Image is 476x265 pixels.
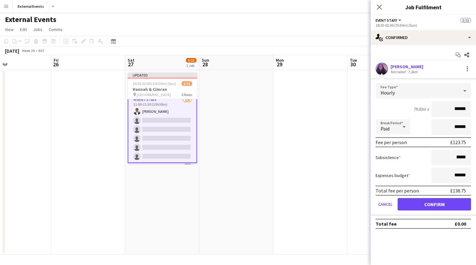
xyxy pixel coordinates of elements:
[182,92,192,97] span: 6 Roles
[202,57,209,63] span: Sun
[186,58,196,63] span: 5/15
[128,96,197,163] app-card-role: Event staff1/611:00-21:30 (10h30m)[PERSON_NAME]
[455,221,466,227] div: £0.00
[450,188,466,194] div: £138.75
[350,57,357,63] span: Tue
[349,61,357,68] span: 30
[390,69,407,74] div: Not rated
[376,18,397,23] span: Event staff
[2,25,16,33] a: View
[398,198,471,210] button: Confirm
[128,86,197,92] h3: Hannah & Cimran
[376,188,419,194] div: Total fee per person
[137,92,171,97] span: [GEOGRAPHIC_DATA]
[182,81,192,86] span: 5/15
[376,23,471,28] div: 18:30-02:00 (7h30m) (Sun)
[128,73,197,77] div: Updated
[128,73,197,164] app-job-card: Updated10:30-02:00 (15h30m) (Sun)5/15Hannah & Cimran [GEOGRAPHIC_DATA]6 RolesAlmodad I. Iliya[PER...
[376,198,395,210] button: Cancel
[390,64,423,69] div: [PERSON_NAME]
[381,90,395,96] span: Hourly
[5,27,14,32] span: View
[5,48,19,54] div: [DATE]
[49,27,63,32] span: Comms
[5,15,56,24] h1: External Events
[450,139,466,145] div: £123.75
[128,163,197,193] app-card-role: Event bartender0/2
[186,63,196,68] div: 1 Job
[17,25,29,33] a: Edit
[13,0,49,12] button: External Events
[275,61,284,68] span: 29
[38,48,45,53] div: BST
[371,30,476,45] div: Confirmed
[381,126,390,132] span: Paid
[376,18,402,23] button: Event staff
[376,155,401,160] label: Subsistence
[53,61,59,68] span: 26
[31,25,45,33] a: Jobs
[20,48,36,53] span: Week 39
[371,3,476,11] h3: Job Fulfilment
[201,61,209,68] span: 28
[133,81,176,86] span: 10:30-02:00 (15h30m) (Sun)
[276,57,284,63] span: Mon
[54,57,59,63] span: Fri
[407,69,419,74] div: 7.3km
[46,25,65,33] a: Comms
[376,221,397,227] div: Total fee
[376,173,410,178] label: Expenses budget
[20,27,27,32] span: Edit
[413,106,429,112] div: 7h30m x
[127,61,134,68] span: 27
[33,27,42,32] span: Jobs
[376,139,407,145] div: Fee per person
[128,57,134,63] span: Sat
[461,18,471,23] span: 5/15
